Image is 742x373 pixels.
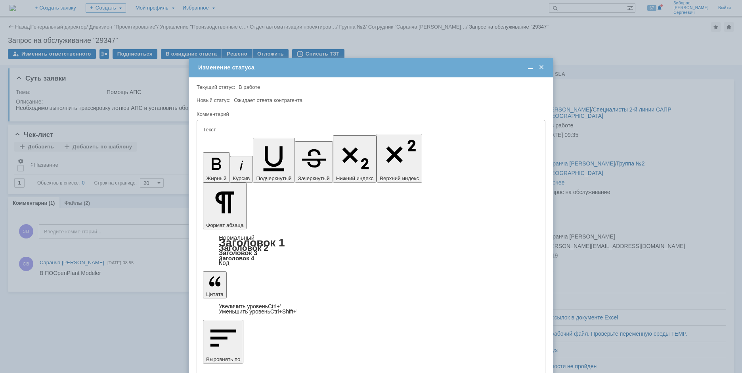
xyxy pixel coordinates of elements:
[219,249,257,256] a: Заголовок 3
[295,141,333,183] button: Зачеркнутый
[197,111,544,118] div: Комментарий
[219,234,254,241] a: Нормальный
[380,175,419,181] span: Верхний индекс
[197,97,231,103] label: Новый статус:
[377,134,422,183] button: Верхний индекс
[253,138,295,183] button: Подчеркнутый
[256,175,291,181] span: Подчеркнутый
[298,175,330,181] span: Зачеркнутый
[206,222,243,228] span: Формат абзаца
[203,235,539,266] div: Формат абзаца
[333,135,377,183] button: Нижний индекс
[219,236,285,249] a: Заголовок 1
[234,97,302,103] span: Ожидает ответа контрагента
[206,356,240,362] span: Выровнять по
[239,84,260,90] span: В работе
[219,255,254,261] a: Заголовок 4
[203,304,539,314] div: Цитата
[336,175,374,181] span: Нижний индекс
[206,291,224,297] span: Цитата
[219,303,281,310] a: Increase
[219,260,229,267] a: Код
[219,308,298,315] a: Decrease
[203,271,227,298] button: Цитата
[203,183,247,229] button: Формат абзаца
[219,243,268,252] a: Заголовок 2
[203,320,243,363] button: Выровнять по
[537,64,545,71] span: Закрыть
[230,156,253,183] button: Курсив
[268,303,281,310] span: Ctrl+'
[233,175,250,181] span: Курсив
[197,84,235,90] label: Текущий статус:
[198,64,545,71] div: Изменение статуса
[206,175,227,181] span: Жирный
[270,308,298,315] span: Ctrl+Shift+'
[203,152,230,183] button: Жирный
[203,127,537,132] div: Текст
[526,64,534,71] span: Свернуть (Ctrl + M)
